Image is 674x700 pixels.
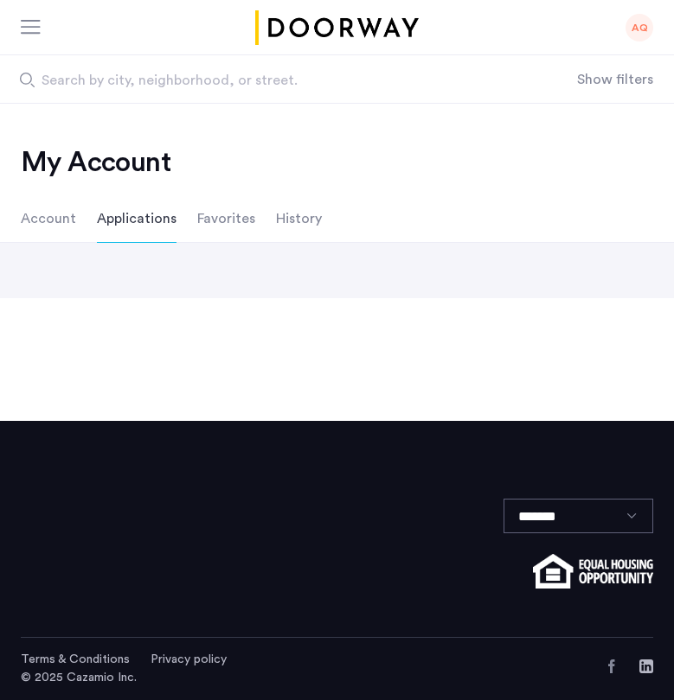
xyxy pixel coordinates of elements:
[197,194,255,243] li: Favorites
[97,194,177,243] li: Applications
[21,651,130,668] a: Terms and conditions
[639,659,653,673] a: LinkedIn
[21,671,137,684] span: © 2025 Cazamio Inc.
[533,554,653,589] img: equal-housing.png
[253,10,422,45] img: logo
[276,194,322,243] li: History
[626,14,653,41] div: AQ
[151,651,227,668] a: Privacy policy
[504,499,653,533] select: Language select
[21,145,653,180] h2: My Account
[21,194,76,243] li: Account
[42,70,504,91] span: Search by city, neighborhood, or street.
[253,10,422,45] a: Cazamio logo
[577,69,653,90] button: Show or hide filters
[605,659,619,673] a: Facebook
